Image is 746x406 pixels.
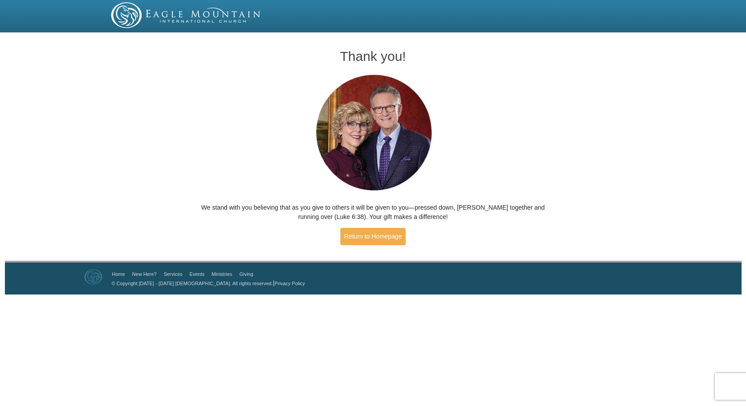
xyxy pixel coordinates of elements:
[111,2,261,28] img: EMIC
[190,271,205,277] a: Events
[211,271,232,277] a: Ministries
[191,49,555,64] h1: Thank you!
[84,269,102,284] img: Eagle Mountain International Church
[132,271,156,277] a: New Here?
[108,279,305,288] p: |
[307,72,439,194] img: Pastors George and Terri Pearsons
[164,271,182,277] a: Services
[340,228,406,245] a: Return to Homepage
[112,281,273,286] a: © Copyright [DATE] - [DATE] [DEMOGRAPHIC_DATA]. All rights reserved.
[239,271,253,277] a: Giving
[191,203,555,222] p: We stand with you believing that as you give to others it will be given to you—pressed down, [PER...
[275,281,305,286] a: Privacy Policy
[112,271,125,277] a: Home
